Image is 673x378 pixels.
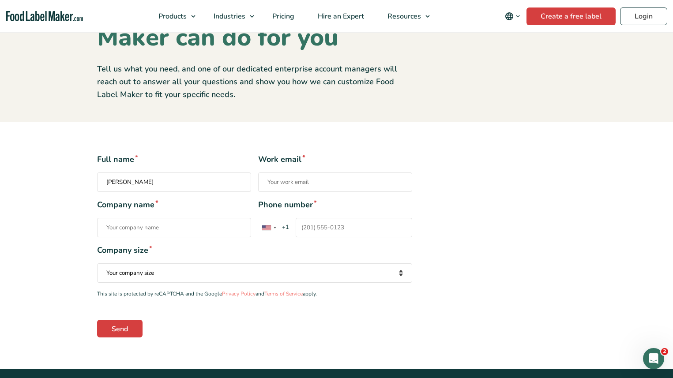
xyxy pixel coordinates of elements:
span: Phone number [258,199,412,211]
input: Full name* [97,172,251,192]
p: Tell us what you need, and one of our dedicated enterprise account managers will reach out to ans... [97,63,412,101]
span: Resources [385,11,422,21]
span: Company name [97,199,251,211]
span: Company size [97,244,412,256]
iframe: Intercom live chat [643,348,664,369]
button: Change language [499,7,526,25]
a: Food Label Maker homepage [6,11,83,21]
a: Login [620,7,667,25]
p: This site is protected by reCAPTCHA and the Google and apply. [97,290,412,298]
input: Work email* [258,172,412,192]
input: Send [97,320,143,337]
div: United States: +1 [259,218,279,237]
span: Hire an Expert [315,11,365,21]
span: Full name [97,153,251,165]
span: Industries [211,11,246,21]
input: Phone number* List of countries+1 [296,218,412,237]
a: Terms of Service [264,290,303,297]
a: Privacy Policy [222,290,256,297]
span: Work email [258,153,412,165]
span: 2 [661,348,668,355]
span: Pricing [270,11,295,21]
input: Company name* [97,218,251,237]
span: +1 [278,223,293,232]
span: Products [156,11,188,21]
form: Contact form [97,153,576,337]
a: Create a free label [526,7,616,25]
